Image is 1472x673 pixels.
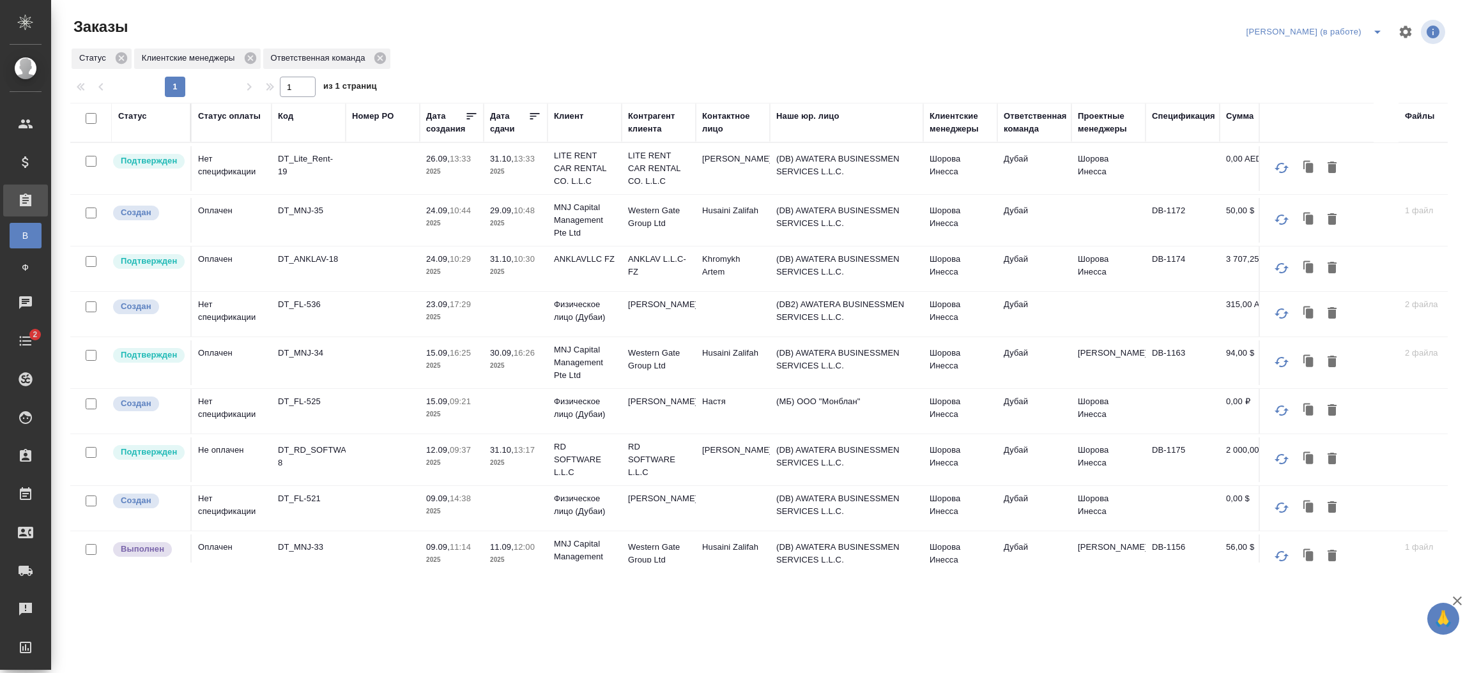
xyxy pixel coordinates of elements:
p: 1 файл [1405,204,1466,217]
span: Заказы [70,17,128,37]
p: Создан [121,300,151,313]
p: 13:33 [514,154,535,163]
button: Удалить [1321,256,1343,280]
td: DB-1175 [1146,437,1220,482]
p: LITE RENT CAR RENTAL CO. L.L.C [628,149,689,188]
p: Создан [121,494,151,507]
div: Клиентские менеджеры [134,49,261,69]
button: Обновить [1266,298,1297,329]
td: (DB) AWATERA BUSINESSMEN SERVICES L.L.C. [770,198,923,243]
p: 17:29 [450,299,471,309]
td: Шорова Инесса [923,198,997,243]
p: 2025 [426,311,477,324]
p: 2025 [426,554,477,566]
div: Статус оплаты [198,110,261,123]
td: DB-1163 [1146,340,1220,385]
p: MNJ Capital Management Pte Ltd [554,201,615,239]
td: Шорова Инесса [923,246,997,291]
p: LITE RENT CAR RENTAL CO. L.L.C [554,149,615,188]
div: Выставляется автоматически при создании заказа [112,492,184,510]
td: 315,00 AED [1220,292,1284,336]
button: Обновить [1266,541,1297,571]
p: DT_FL-525 [278,395,339,408]
p: 2025 [426,359,477,372]
td: [PERSON_NAME] [1071,534,1146,579]
button: Удалить [1321,301,1343,326]
td: Нет спецификации [192,292,272,336]
td: Дубай [997,389,1071,434]
p: 09:37 [450,445,471,455]
td: [PERSON_NAME] [1071,340,1146,385]
td: Дубай [997,486,1071,531]
td: DB-1156 [1146,534,1220,579]
span: 🙏 [1432,605,1454,632]
p: Физическое лицо (Дубаи) [554,395,615,421]
button: Обновить [1266,444,1297,474]
div: Проектные менеджеры [1078,110,1139,135]
span: из 1 страниц [323,79,377,97]
div: Код [278,110,293,123]
button: Удалить [1321,350,1343,374]
p: 2025 [426,165,477,178]
span: В [16,229,35,242]
div: Ответственная команда [1004,110,1067,135]
button: Клонировать [1297,301,1321,326]
p: ANKLAV L.L.C-FZ [628,253,689,278]
td: Husaini Zalifah [696,340,770,385]
p: 13:33 [450,154,471,163]
td: 50,00 $ [1220,198,1284,243]
p: 12:00 [514,542,535,552]
p: 2025 [426,266,477,278]
p: ANKLAVLLC FZ [554,253,615,266]
div: Выставляет КМ после уточнения всех необходимых деталей и получения согласия клиента на запуск. С ... [112,444,184,461]
td: Оплачен [192,534,272,579]
td: Дубай [997,292,1071,336]
p: DT_Lite_Rent-19 [278,153,339,178]
p: 16:26 [514,348,535,358]
button: Клонировать [1297,544,1321,568]
div: Клиентские менеджеры [930,110,991,135]
p: [PERSON_NAME] [628,298,689,311]
td: 56,00 $ [1220,534,1284,579]
p: Физическое лицо (Дубаи) [554,492,615,518]
div: Выставляет КМ после уточнения всех необходимых деталей и получения согласия клиента на запуск. С ... [112,153,184,170]
button: Обновить [1266,204,1297,235]
div: Контрагент клиента [628,110,689,135]
div: Выставляет КМ после уточнения всех необходимых деталей и получения согласия клиента на запуск. С ... [112,347,184,364]
p: 2025 [490,266,541,278]
button: Клонировать [1297,495,1321,520]
p: RD SOFTWARE L.L.C [628,441,689,479]
p: 2025 [490,359,541,372]
td: Шорова Инесса [923,389,997,434]
button: Удалить [1321,544,1343,568]
td: Оплачен [192,198,272,243]
td: Настя [696,389,770,434]
p: 23.09, [426,299,450,309]
p: 10:29 [450,254,471,264]
td: Khromykh Artem [696,246,770,291]
p: [PERSON_NAME] [628,395,689,408]
p: Физическое лицо (Дубаи) [554,298,615,324]
td: Нет спецификации [192,389,272,434]
p: 2025 [490,165,541,178]
div: split button [1243,22,1390,42]
p: 15.09, [426,397,450,406]
td: Оплачен [192,340,272,385]
p: DT_MNJ-35 [278,204,339,217]
p: RD SOFTWARE L.L.C [554,441,615,479]
p: MNJ Capital Management Pte Ltd [554,538,615,576]
td: (DB) AWATERA BUSINESSMEN SERVICES L.L.C. [770,534,923,579]
p: DT_RD_SOFTWARE-8 [278,444,339,469]
button: Клонировать [1297,208,1321,232]
td: Шорова Инесса [923,146,997,191]
p: 09:21 [450,397,471,406]
button: Удалить [1321,398,1343,423]
div: Дата сдачи [490,110,528,135]
p: 10:44 [450,206,471,215]
td: Шорова Инесса [923,437,997,482]
p: 09.09, [426,542,450,552]
button: 🙏 [1427,603,1459,635]
p: 10:30 [514,254,535,264]
p: Подтвержден [121,446,177,458]
p: 12.09, [426,445,450,455]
